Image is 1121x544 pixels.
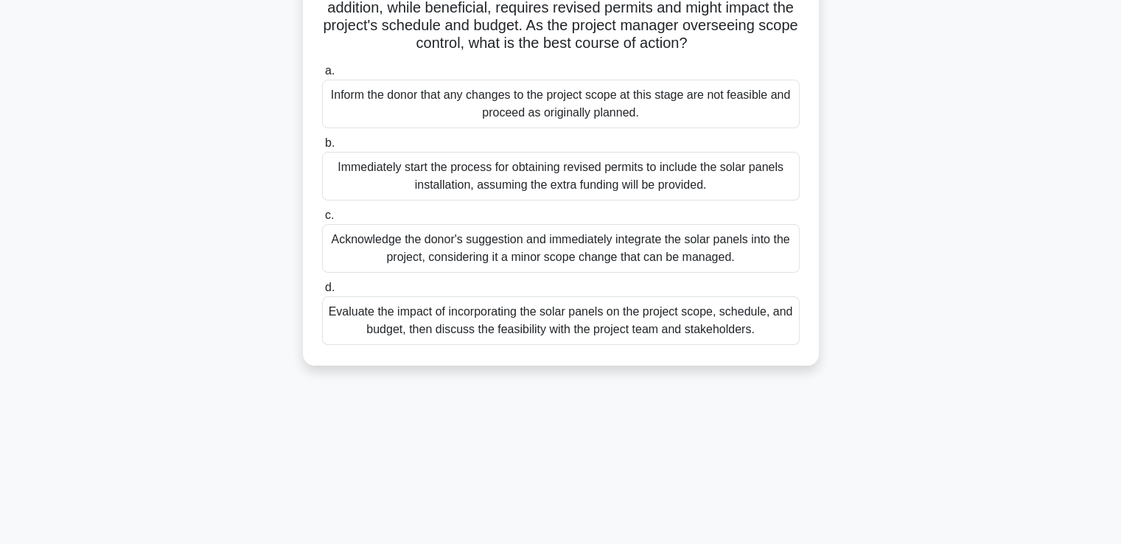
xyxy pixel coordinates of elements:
div: Inform the donor that any changes to the project scope at this stage are not feasible and proceed... [322,80,800,128]
span: a. [325,64,335,77]
div: Immediately start the process for obtaining revised permits to include the solar panels installat... [322,152,800,200]
div: Evaluate the impact of incorporating the solar panels on the project scope, schedule, and budget,... [322,296,800,345]
div: Acknowledge the donor's suggestion and immediately integrate the solar panels into the project, c... [322,224,800,273]
span: d. [325,281,335,293]
span: c. [325,209,334,221]
span: b. [325,136,335,149]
